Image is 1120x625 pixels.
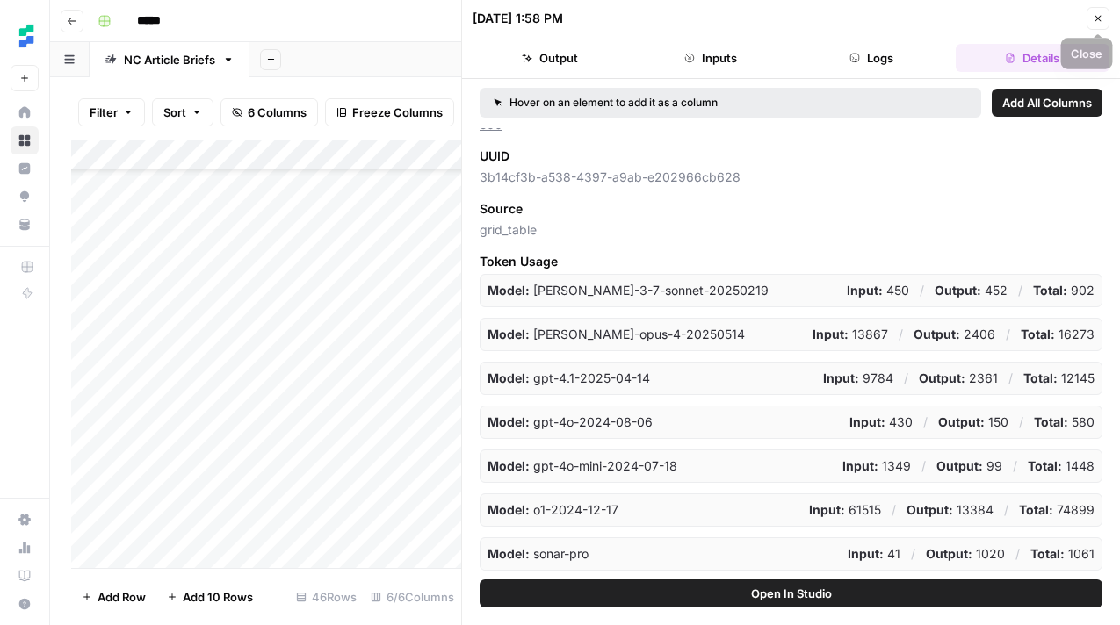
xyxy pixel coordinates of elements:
p: 1349 [842,457,911,475]
strong: Total: [1033,283,1067,298]
strong: Model: [488,546,530,561]
a: NC Article Briefs [90,42,249,77]
span: Freeze Columns [352,104,443,121]
p: 61515 [809,501,881,519]
button: Inputs [633,44,787,72]
p: / [1006,326,1010,343]
p: / [920,282,924,299]
strong: Model: [488,414,530,429]
p: / [892,501,896,519]
span: Add 10 Rows [183,588,253,606]
p: / [921,457,926,475]
p: sonar-pro [488,545,589,563]
span: Source [480,200,523,218]
div: Hover on an element to add it as a column [494,95,842,111]
span: Filter [90,104,118,121]
span: UUID [480,147,509,165]
p: 9784 [823,370,893,387]
span: Sort [163,104,186,121]
strong: Total: [1021,327,1055,341]
strong: Input: [809,502,845,517]
span: Add All Columns [1002,94,1092,111]
span: 6 Columns [248,104,307,121]
span: Open In Studio [751,585,832,602]
p: 74899 [1019,501,1095,519]
img: Ten Speed Logo [11,20,42,52]
strong: Model: [488,283,530,298]
p: 2361 [919,370,998,387]
p: 1448 [1028,457,1095,475]
p: / [1019,413,1023,431]
a: Usage [11,534,39,562]
p: / [1018,282,1022,299]
strong: Total: [1028,458,1062,473]
p: / [1004,501,1008,519]
strong: Output: [938,414,985,429]
button: Workspace: Ten Speed [11,14,39,58]
div: NC Article Briefs [124,51,215,68]
a: Settings [11,506,39,534]
a: Your Data [11,211,39,239]
p: 2406 [914,326,995,343]
strong: Input: [847,283,883,298]
strong: Output: [936,458,983,473]
p: 13867 [813,326,888,343]
strong: Output: [907,502,953,517]
strong: Total: [1019,502,1053,517]
strong: Output: [919,370,965,385]
button: Logs [795,44,949,72]
p: / [923,413,928,431]
p: o1-2024-12-17 [488,501,618,519]
p: 580 [1034,413,1095,431]
button: Sort [152,98,213,126]
button: Add 10 Rows [156,583,264,611]
p: / [899,326,903,343]
span: Add Row [98,588,146,606]
button: Details [956,44,1109,72]
strong: Model: [488,502,530,517]
p: / [1008,370,1013,387]
span: grid_table [480,221,1102,239]
button: Help + Support [11,590,39,618]
p: gpt-4o-2024-08-06 [488,413,653,431]
button: Output [473,44,626,72]
p: 99 [936,457,1002,475]
p: / [904,370,908,387]
strong: Model: [488,458,530,473]
button: Add Row [71,583,156,611]
p: 452 [935,282,1008,299]
strong: Input: [849,414,885,429]
strong: Model: [488,370,530,385]
strong: Input: [813,327,849,341]
strong: Input: [823,370,859,385]
p: 1061 [1030,545,1095,563]
strong: Output: [926,546,972,561]
p: 430 [849,413,913,431]
a: Insights [11,154,39,183]
div: 6/6 Columns [364,583,461,611]
strong: Input: [842,458,878,473]
a: Learning Hub [11,562,39,590]
button: Add All Columns [992,89,1102,117]
strong: Output: [914,327,960,341]
p: claude-3-7-sonnet-20250219 [488,282,769,299]
p: 13384 [907,501,994,519]
p: claude-opus-4-20250514 [488,326,745,343]
p: / [1015,545,1020,563]
strong: Total: [1023,370,1058,385]
p: 1020 [926,545,1005,563]
a: Browse [11,126,39,154]
p: / [1013,457,1017,475]
span: 3b14cf3b-a538-4397-a9ab-e202966cb628 [480,169,1102,186]
p: / [911,545,915,563]
span: Token Usage [480,253,1102,270]
p: 12145 [1023,370,1095,387]
a: Home [11,98,39,126]
button: Freeze Columns [325,98,454,126]
strong: Output: [935,283,981,298]
button: 6 Columns [220,98,318,126]
strong: Total: [1030,546,1065,561]
strong: Model: [488,327,530,341]
div: [DATE] 1:58 PM [473,10,563,27]
p: gpt-4.1-2025-04-14 [488,370,650,387]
